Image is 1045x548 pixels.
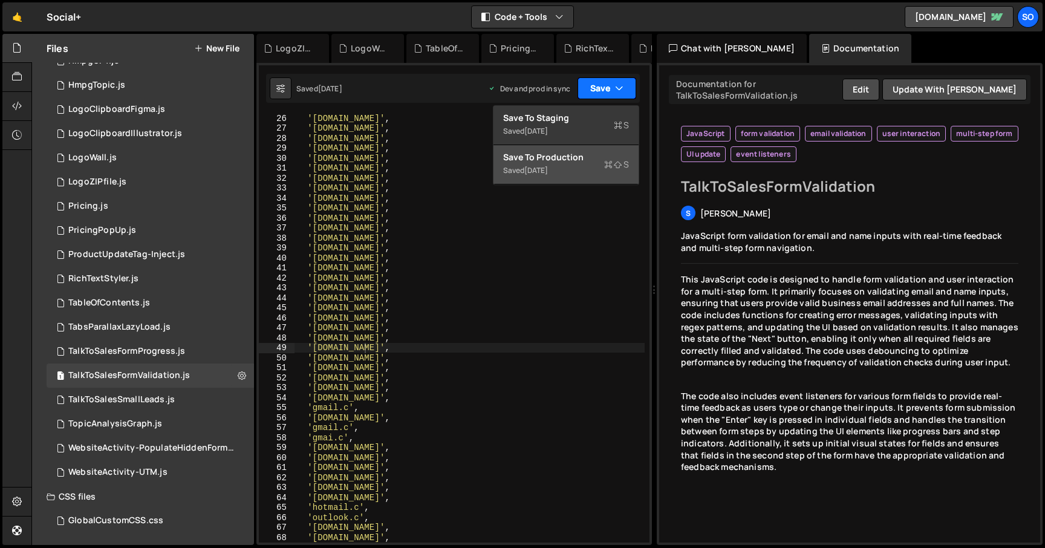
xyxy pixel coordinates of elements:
div: 58 [259,433,295,443]
div: 35 [259,203,295,214]
div: Pricing.js [68,201,108,212]
div: 29 [259,143,295,154]
span: S [686,208,691,218]
a: [DOMAIN_NAME] [905,6,1014,28]
div: 56 [259,413,295,423]
div: LogoWall.js [68,152,117,163]
span: UI update [686,149,720,159]
div: 38 [259,233,295,244]
div: LogoClipboardIllustrator.js [651,42,689,54]
div: LogoClipboardIllustrator.js [68,128,182,139]
div: WebsiteActivity-UTM.js [68,467,168,478]
div: 57 [259,423,295,433]
div: TableOfContents.js [68,298,150,308]
div: Documentation for TalkToSalesFormValidation.js [672,78,842,101]
div: Social+ [47,10,81,24]
div: 55 [259,403,295,413]
span: [PERSON_NAME] [700,207,771,219]
div: 15116/41316.js [47,339,254,364]
span: event listeners [736,149,790,159]
div: 46 [259,313,295,324]
span: multi-step form [956,129,1012,139]
button: New File [194,44,239,53]
div: ProductUpdateTag-Inject.js [68,249,185,260]
div: 31 [259,163,295,174]
span: S [614,119,629,131]
div: 61 [259,463,295,473]
div: 15116/40695.js [47,243,254,267]
div: [DATE] [318,83,342,94]
div: TabsParallaxLazyLoad.js [68,322,171,333]
div: CSS files [32,484,254,509]
div: WebsiteActivity-PopulateHiddenForms.js [68,443,235,454]
div: 59 [259,443,295,453]
div: So [1017,6,1039,28]
p: This JavaScript code is designed to handle form validation and user interaction for a multi-step ... [681,273,1018,368]
a: 🤙 [2,2,32,31]
div: TableOfContents.js [426,42,464,54]
div: 15116/46100.js [47,146,254,170]
div: 26 [259,114,295,124]
div: PricingPopUp.js [501,42,539,54]
div: Dev and prod in sync [488,83,570,94]
div: 15116/40185.js [47,460,254,484]
div: LogoClipboardFigma.js [68,104,165,115]
div: 15116/41400.js [47,412,254,436]
button: Edit [842,79,879,100]
div: TalkToSalesFormProgress.js [68,346,185,357]
div: Chat with [PERSON_NAME] [657,34,807,63]
div: 32 [259,174,295,184]
div: 45 [259,303,295,313]
div: Saved [503,163,629,178]
div: 15116/45787.js [47,291,254,315]
span: S [604,158,629,171]
h2: TalkToSalesFormValidation [681,177,1018,196]
p: The code also includes event listeners for various form fields to provide real-time feedback as u... [681,390,1018,473]
div: 39 [259,243,295,253]
div: TopicAnalysisGraph.js [68,419,162,429]
div: 53 [259,383,295,393]
div: 30 [259,154,295,164]
div: 48 [259,333,295,344]
div: 52 [259,373,295,383]
span: email validation [810,129,867,139]
button: Update with [PERSON_NAME] [882,79,1027,100]
div: 15116/41820.js [47,73,254,97]
button: Save [578,77,636,99]
div: RichTextStyler.js [576,42,614,54]
button: Save to ProductionS Saved[DATE] [493,145,639,184]
div: LogoWall.js [351,42,389,54]
div: 28 [259,134,295,144]
div: 36 [259,214,295,224]
div: Saved [296,83,342,94]
button: Save to StagingS Saved[DATE] [493,106,639,145]
div: LogoZIPfile.js [276,42,314,54]
div: 67 [259,523,295,533]
div: 15116/40952.js [47,364,254,388]
div: 44 [259,293,295,304]
div: 42 [259,273,295,284]
div: 33 [259,183,295,194]
div: 62 [259,473,295,483]
div: Documentation [809,34,911,63]
div: HmpgTopic.js [68,80,125,91]
div: 15116/40948.js [47,388,254,412]
div: 43 [259,283,295,293]
div: [DATE] [524,165,548,175]
div: Save to Production [503,151,629,163]
div: TalkToSalesFormValidation.js [68,370,190,381]
div: [DATE] [524,126,548,136]
span: 1 [57,372,64,382]
div: 47 [259,323,295,333]
span: user interaction [882,129,941,139]
div: 15116/40674.js [47,436,258,460]
span: JavaScript form validation for email and name inputs with real-time feedback and multi-step form ... [681,230,1001,253]
span: form validation [741,129,795,139]
div: LogoZIPfile.js [68,177,126,188]
div: 40 [259,253,295,264]
div: 63 [259,483,295,493]
div: 15116/45334.js [47,267,254,291]
div: 15116/39536.js [47,315,254,339]
div: 15116/47009.js [47,170,254,194]
div: 50 [259,353,295,364]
